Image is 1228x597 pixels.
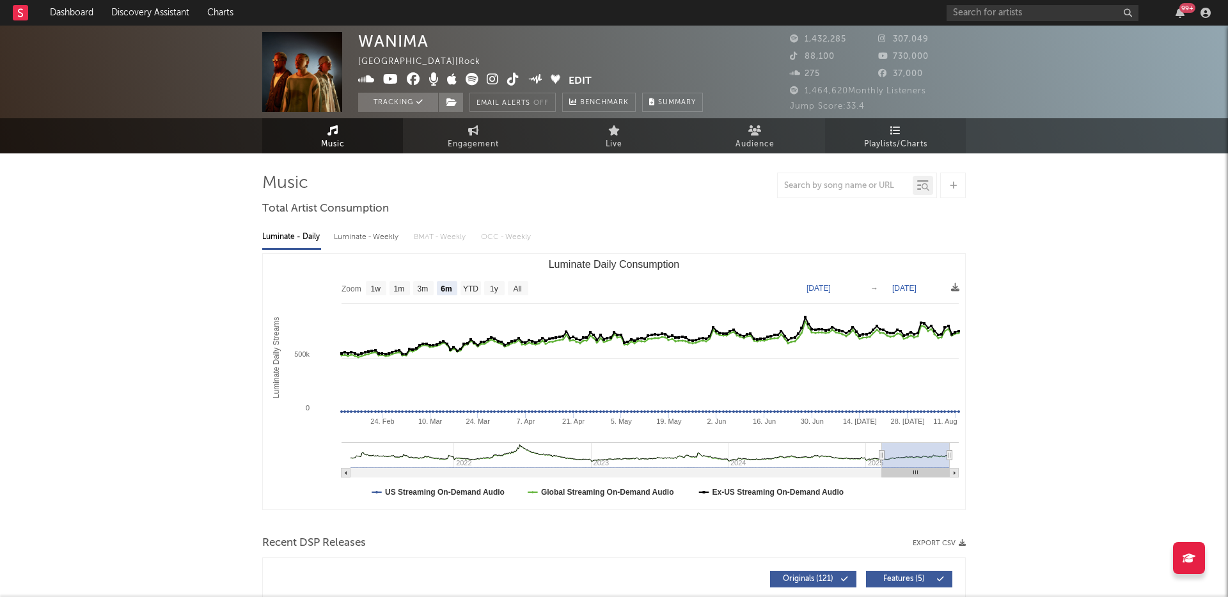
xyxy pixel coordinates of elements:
[864,137,927,152] span: Playlists/Charts
[642,93,703,112] button: Summary
[448,137,499,152] span: Engagement
[358,54,495,70] div: [GEOGRAPHIC_DATA] | Rock
[778,181,913,191] input: Search by song name or URL
[517,417,535,425] text: 7. Apr
[611,417,633,425] text: 5. May
[358,32,429,50] div: WANIMA
[790,52,835,61] span: 88,100
[712,488,844,497] text: Ex-US Streaming On-Demand Audio
[947,5,1138,21] input: Search for artists
[1176,8,1185,18] button: 99+
[403,118,544,153] a: Engagement
[870,284,878,293] text: →
[878,52,929,61] span: 730,000
[342,284,361,293] text: Zoom
[933,417,957,425] text: 11. Aug
[801,417,824,425] text: 30. Jun
[334,226,401,248] div: Luminate - Weekly
[549,259,680,270] text: Luminate Daily Consumption
[658,99,696,106] span: Summary
[544,118,684,153] a: Live
[466,417,491,425] text: 24. Mar
[790,87,926,95] span: 1,464,620 Monthly Listeners
[469,93,556,112] button: Email AlertsOff
[294,350,310,358] text: 500k
[913,539,966,547] button: Export CSV
[736,137,775,152] span: Audience
[263,254,965,509] svg: Luminate Daily Consumption
[306,404,310,412] text: 0
[1179,3,1195,13] div: 99 +
[825,118,966,153] a: Playlists/Charts
[807,284,831,293] text: [DATE]
[418,284,429,293] text: 3m
[272,317,281,398] text: Luminate Daily Streams
[533,100,549,107] em: Off
[606,137,622,152] span: Live
[371,284,381,293] text: 1w
[490,284,498,293] text: 1y
[790,35,846,43] span: 1,432,285
[892,284,917,293] text: [DATE]
[321,137,345,152] span: Music
[262,226,321,248] div: Luminate - Daily
[891,417,925,425] text: 28. [DATE]
[790,102,865,111] span: Jump Score: 33.4
[569,73,592,89] button: Edit
[778,575,837,583] span: Originals ( 121 )
[878,70,923,78] span: 37,000
[878,35,929,43] span: 307,049
[385,488,505,497] text: US Streaming On-Demand Audio
[358,93,438,112] button: Tracking
[770,571,856,587] button: Originals(121)
[874,575,933,583] span: Features ( 5 )
[866,571,952,587] button: Features(5)
[562,417,585,425] text: 21. Apr
[262,201,389,217] span: Total Artist Consumption
[513,284,521,293] text: All
[790,70,820,78] span: 275
[262,118,403,153] a: Music
[843,417,877,425] text: 14. [DATE]
[541,488,674,497] text: Global Streaming On-Demand Audio
[394,284,405,293] text: 1m
[370,417,394,425] text: 24. Feb
[262,536,366,551] span: Recent DSP Releases
[656,417,682,425] text: 19. May
[580,95,629,111] span: Benchmark
[463,284,478,293] text: YTD
[562,93,636,112] a: Benchmark
[707,417,726,425] text: 2. Jun
[684,118,825,153] a: Audience
[418,417,443,425] text: 10. Mar
[753,417,776,425] text: 16. Jun
[441,284,452,293] text: 6m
